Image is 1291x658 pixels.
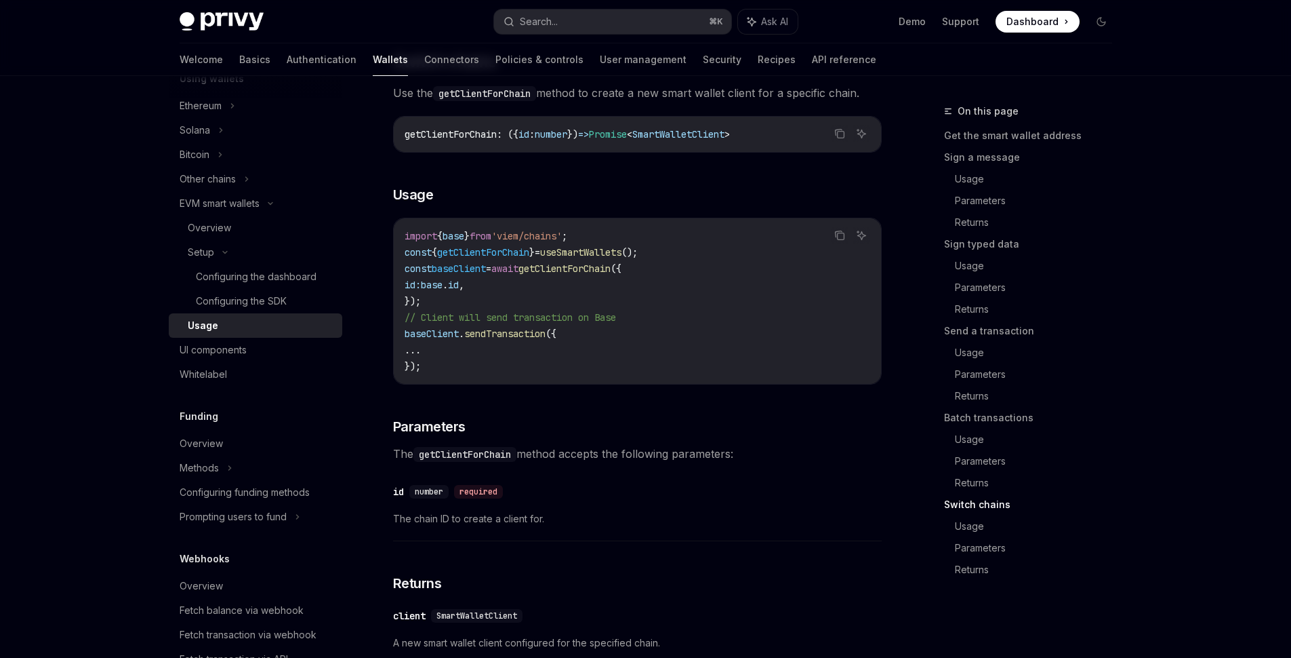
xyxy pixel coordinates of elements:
a: Welcome [180,43,223,76]
div: Fetch transaction via webhook [180,627,316,643]
div: Usage [188,317,218,334]
span: ({ [611,263,621,275]
span: ... [405,344,421,356]
span: Ask AI [761,15,788,28]
a: Overview [169,574,342,598]
span: Promise [589,128,627,140]
span: useSmartWallets [540,246,621,258]
img: dark logo [180,12,264,31]
div: EVM smart wallets [180,195,260,212]
code: getClientForChain [433,86,536,101]
span: Usage [393,185,434,204]
span: Returns [393,574,442,593]
a: Sign typed data [944,233,1123,255]
span: from [470,230,491,242]
div: Other chains [180,171,236,187]
a: Wallets [373,43,408,76]
button: Ask AI [853,227,870,244]
a: Authentication [287,43,356,76]
button: Copy the contents from the code block [831,125,848,142]
div: Overview [180,436,223,452]
div: Configuring the SDK [196,293,287,309]
a: Fetch transaction via webhook [169,623,342,647]
span: ⌘ K [709,16,723,27]
div: id [393,485,404,499]
div: Whitelabel [180,366,227,383]
a: Usage [955,429,1123,450]
span: id [448,279,459,291]
a: Send a transaction [944,320,1123,342]
span: // Client will send transaction on Base [405,311,616,324]
span: import [405,230,437,242]
div: Search... [520,14,558,30]
a: Policies & controls [495,43,583,76]
a: Usage [955,255,1123,277]
span: number [415,486,443,497]
span: base [421,279,443,291]
button: Search...⌘K [494,9,731,34]
a: User management [600,43,687,76]
span: A new smart wallet client configured for the specified chain. [393,635,882,651]
a: Sign a message [944,147,1123,168]
button: Copy the contents from the code block [831,227,848,244]
span: SmartWalletClient [632,128,724,140]
a: Parameters [955,190,1123,212]
button: Ask AI [738,9,798,34]
a: UI components [169,338,342,362]
a: Returns [955,559,1123,581]
a: Switch chains [944,494,1123,516]
a: Batch transactions [944,407,1123,429]
a: Basics [239,43,270,76]
span: const [405,263,432,275]
a: Parameters [955,537,1123,559]
button: Toggle dark mode [1090,11,1112,33]
span: } [464,230,470,242]
span: SmartWalletClient [436,611,517,621]
span: : ({ [497,128,518,140]
div: required [454,485,503,499]
div: client [393,609,426,623]
span: The method accepts the following parameters: [393,444,882,463]
span: number [535,128,567,140]
span: 'viem/chains' [491,230,562,242]
span: sendTransaction [464,328,546,340]
code: getClientForChain [413,447,516,462]
a: Fetch balance via webhook [169,598,342,623]
a: Parameters [955,364,1123,385]
a: Parameters [955,450,1123,472]
div: Configuring the dashboard [196,269,316,285]
span: id: [405,279,421,291]
span: { [437,230,443,242]
span: > [724,128,730,140]
a: Security [703,43,741,76]
span: . [459,328,464,340]
a: Returns [955,472,1123,494]
span: < [627,128,632,140]
a: Parameters [955,277,1123,298]
a: Returns [955,212,1123,233]
div: Methods [180,460,219,476]
span: await [491,263,518,275]
a: Usage [169,313,342,338]
span: Parameters [393,417,466,436]
a: Support [942,15,979,28]
span: }); [405,360,421,372]
span: const [405,246,432,258]
a: Connectors [424,43,479,76]
span: } [529,246,535,258]
span: Dashboard [1006,15,1059,28]
a: Usage [955,168,1123,190]
span: The chain ID to create a client for. [393,511,882,527]
span: = [535,246,540,258]
span: baseClient [405,328,459,340]
div: Setup [188,244,214,260]
a: Returns [955,385,1123,407]
div: Overview [188,220,231,236]
a: Dashboard [996,11,1080,33]
a: Returns [955,298,1123,320]
span: getClientForChain [518,263,611,275]
div: Overview [180,578,223,594]
span: }) [567,128,578,140]
div: Ethereum [180,98,222,114]
button: Ask AI [853,125,870,142]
